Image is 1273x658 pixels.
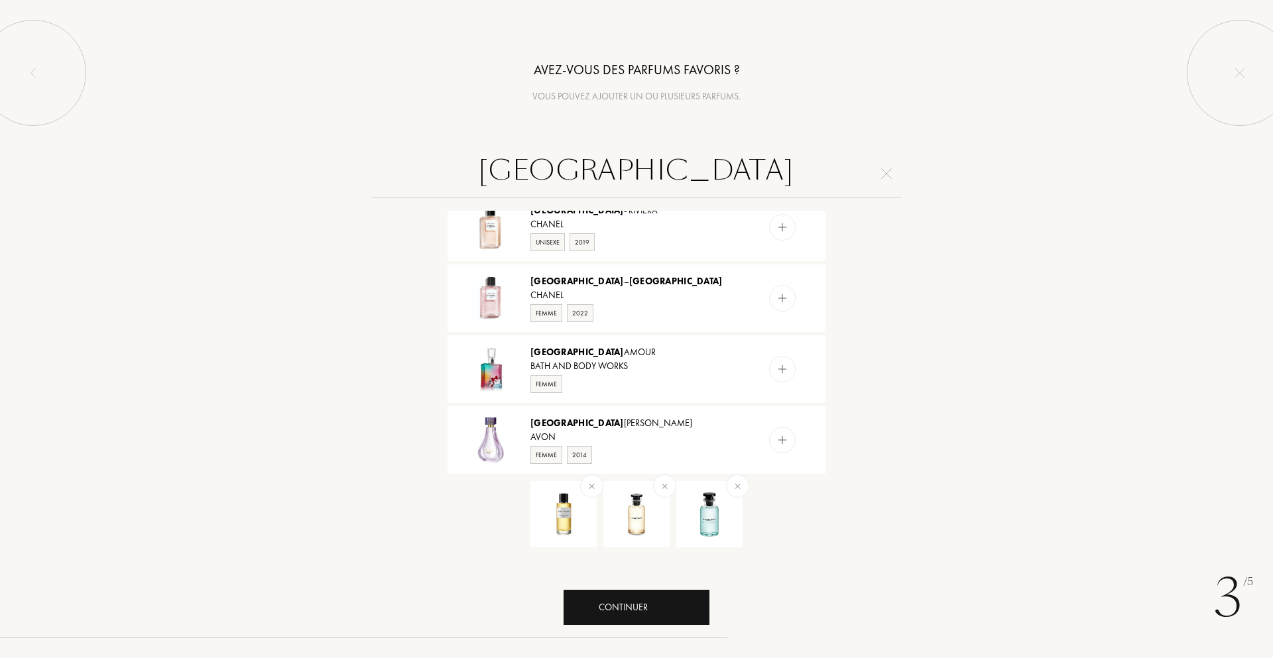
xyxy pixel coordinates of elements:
div: 2014 [567,446,592,464]
img: add_pf.svg [584,478,599,494]
div: Amour [530,345,741,359]
div: Avon [530,430,741,444]
img: left_onboard.svg [28,68,38,78]
span: [GEOGRAPHIC_DATA] [530,417,624,429]
input: Rechercher un parfum [371,150,902,197]
div: – [530,274,741,288]
img: Paris Amour [467,346,514,392]
img: add_pf.svg [657,478,672,494]
div: Chanel [530,217,741,231]
span: [GEOGRAPHIC_DATA] [629,275,723,287]
img: add_pf.svg [776,434,789,447]
img: add_pf.svg [776,221,789,234]
img: Parisian Chic [467,417,514,463]
div: Femme [530,304,562,322]
span: [GEOGRAPHIC_DATA] [530,346,624,358]
img: add_pf.svg [730,478,745,494]
span: /5 [1243,575,1253,590]
img: quit_onboard.svg [1235,68,1245,78]
img: add_pf.svg [776,363,789,376]
div: Bath and Body Works [530,359,741,373]
div: Unisexe [530,233,565,251]
div: Chanel [530,288,741,302]
div: 2019 [570,233,595,251]
div: animation [677,593,703,620]
div: Femme [530,446,562,464]
div: [PERSON_NAME] [530,416,741,430]
div: 3 [1214,559,1253,638]
div: Femme [530,375,562,393]
div: - Riviera [530,203,741,217]
div: 2022 [567,304,593,322]
img: Paris – Paris [467,275,514,321]
img: L'Immensité [613,491,660,537]
div: Continuer [564,590,709,625]
img: Imagination [686,491,733,537]
img: add_pf.svg [776,292,789,305]
img: Paris - Riviera [467,204,514,250]
span: [GEOGRAPHIC_DATA] [530,275,624,287]
img: Bois d'Argent [540,491,587,537]
img: cross.svg [881,168,892,179]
